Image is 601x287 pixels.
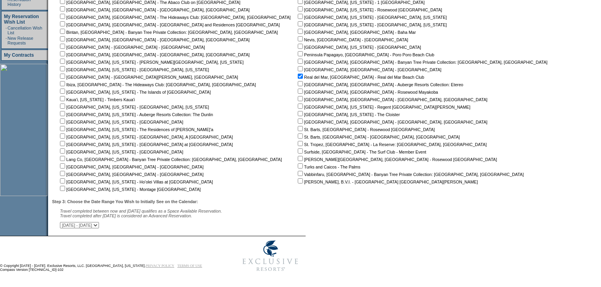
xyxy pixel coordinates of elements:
[296,90,438,94] nobr: [GEOGRAPHIC_DATA], [GEOGRAPHIC_DATA] - Rosewood Mayakoba
[58,97,135,102] nobr: Kaua'i, [US_STATE] - Timbers Kaua'i
[296,52,434,57] nobr: Peninsula Papagayo, [GEOGRAPHIC_DATA] - Poro Poro Beach Club
[60,209,222,213] span: Travel completed between now and [DATE] qualifies as a Space Available Reservation.
[58,82,256,87] nobr: Ibiza, [GEOGRAPHIC_DATA] - The Hideaways Club: [GEOGRAPHIC_DATA], [GEOGRAPHIC_DATA]
[58,105,209,109] nobr: [GEOGRAPHIC_DATA], [US_STATE] - [GEOGRAPHIC_DATA], [US_STATE]
[296,15,447,20] nobr: [GEOGRAPHIC_DATA], [US_STATE] - [GEOGRAPHIC_DATA], [US_STATE]
[52,199,198,204] b: Step 3: Choose the Date Range You Wish to Initially See on the Calendar:
[296,97,487,102] nobr: [GEOGRAPHIC_DATA], [GEOGRAPHIC_DATA] - [GEOGRAPHIC_DATA], [GEOGRAPHIC_DATA]
[296,112,400,117] nobr: [GEOGRAPHIC_DATA], [US_STATE] - The Cloister
[4,14,39,25] a: My Reservation Wish List
[58,187,201,192] nobr: [GEOGRAPHIC_DATA], [US_STATE] - Montage [GEOGRAPHIC_DATA]
[60,213,192,218] nobr: Travel completed after [DATE] is considered an Advanced Reservation.
[296,150,426,154] nobr: Surfside, [GEOGRAPHIC_DATA] - The Surf Club - Member Event
[6,36,7,45] td: ·
[296,30,416,35] nobr: [GEOGRAPHIC_DATA], [GEOGRAPHIC_DATA] - Baha Mar
[58,7,250,12] nobr: [GEOGRAPHIC_DATA], [GEOGRAPHIC_DATA] - [GEOGRAPHIC_DATA], [GEOGRAPHIC_DATA]
[296,67,441,72] nobr: [GEOGRAPHIC_DATA], [GEOGRAPHIC_DATA] - [GEOGRAPHIC_DATA]
[58,172,203,177] nobr: [GEOGRAPHIC_DATA], [GEOGRAPHIC_DATA] - [GEOGRAPHIC_DATA]
[177,264,202,268] a: TERMS OF USE
[58,60,244,65] nobr: [GEOGRAPHIC_DATA], [US_STATE] - [PERSON_NAME][GEOGRAPHIC_DATA], [US_STATE]
[103,222,122,229] input: Submit
[58,22,280,27] nobr: [GEOGRAPHIC_DATA], [GEOGRAPHIC_DATA] - [GEOGRAPHIC_DATA] and Residences [GEOGRAPHIC_DATA]
[296,172,524,177] nobr: Vabbinfaru, [GEOGRAPHIC_DATA] - Banyan Tree Private Collection: [GEOGRAPHIC_DATA], [GEOGRAPHIC_DATA]
[296,157,497,162] nobr: [PERSON_NAME][GEOGRAPHIC_DATA], [GEOGRAPHIC_DATA] - Rosewood [GEOGRAPHIC_DATA]
[58,142,233,147] nobr: [GEOGRAPHIC_DATA], [US_STATE] - [GEOGRAPHIC_DATA] at [GEOGRAPHIC_DATA]
[58,135,233,139] nobr: [GEOGRAPHIC_DATA], [US_STATE] - [GEOGRAPHIC_DATA], A [GEOGRAPHIC_DATA]
[296,135,460,139] nobr: St. Barts, [GEOGRAPHIC_DATA] - [GEOGRAPHIC_DATA], [GEOGRAPHIC_DATA]
[58,127,213,132] nobr: [GEOGRAPHIC_DATA], [US_STATE] - The Residences of [PERSON_NAME]'a
[58,180,213,184] nobr: [GEOGRAPHIC_DATA], [US_STATE] - Ho'olei Villas at [GEOGRAPHIC_DATA]
[7,36,33,45] a: New Release Requests
[6,26,7,35] td: ·
[4,52,34,58] a: My Contracts
[58,75,238,80] nobr: [GEOGRAPHIC_DATA] - [GEOGRAPHIC_DATA][PERSON_NAME], [GEOGRAPHIC_DATA]
[58,112,213,117] nobr: [GEOGRAPHIC_DATA], [US_STATE] - Auberge Resorts Collection: The Dunlin
[296,7,442,12] nobr: [GEOGRAPHIC_DATA], [US_STATE] - Rosewood [GEOGRAPHIC_DATA]
[58,90,211,94] nobr: [GEOGRAPHIC_DATA], [US_STATE] - The Islands of [GEOGRAPHIC_DATA]
[296,75,424,80] nobr: Real del Mar, [GEOGRAPHIC_DATA] - Real del Mar Beach Club
[58,157,282,162] nobr: Lang Co, [GEOGRAPHIC_DATA] - Banyan Tree Private Collection: [GEOGRAPHIC_DATA], [GEOGRAPHIC_DATA]
[58,30,278,35] nobr: Bintan, [GEOGRAPHIC_DATA] - Banyan Tree Private Collection: [GEOGRAPHIC_DATA], [GEOGRAPHIC_DATA]
[296,127,435,132] nobr: St. Barts, [GEOGRAPHIC_DATA] - Rosewood [GEOGRAPHIC_DATA]
[58,37,250,42] nobr: [GEOGRAPHIC_DATA], [GEOGRAPHIC_DATA] - [GEOGRAPHIC_DATA], [GEOGRAPHIC_DATA]
[296,37,408,42] nobr: Nevis, [GEOGRAPHIC_DATA] - [GEOGRAPHIC_DATA]
[58,67,209,72] nobr: [GEOGRAPHIC_DATA], [US_STATE] - [GEOGRAPHIC_DATA], [US_STATE]
[146,264,174,268] a: PRIVACY POLICY
[296,105,470,109] nobr: [GEOGRAPHIC_DATA], [US_STATE] - Regent [GEOGRAPHIC_DATA][PERSON_NAME]
[296,60,547,65] nobr: [GEOGRAPHIC_DATA], [GEOGRAPHIC_DATA] - Banyan Tree Private Collection: [GEOGRAPHIC_DATA], [GEOGRA...
[58,45,205,50] nobr: [GEOGRAPHIC_DATA] - [GEOGRAPHIC_DATA] - [GEOGRAPHIC_DATA]
[7,26,42,35] a: Cancellation Wish List
[58,52,250,57] nobr: [GEOGRAPHIC_DATA], [GEOGRAPHIC_DATA] - [GEOGRAPHIC_DATA], [GEOGRAPHIC_DATA]
[296,180,478,184] nobr: [PERSON_NAME], B.V.I. - [GEOGRAPHIC_DATA] [GEOGRAPHIC_DATA][PERSON_NAME]
[58,165,203,169] nobr: [GEOGRAPHIC_DATA], [GEOGRAPHIC_DATA] - [GEOGRAPHIC_DATA]
[58,150,183,154] nobr: [GEOGRAPHIC_DATA], [US_STATE] - [GEOGRAPHIC_DATA]
[58,15,291,20] nobr: [GEOGRAPHIC_DATA], [GEOGRAPHIC_DATA] - The Hideaways Club: [GEOGRAPHIC_DATA], [GEOGRAPHIC_DATA]
[296,120,487,124] nobr: [GEOGRAPHIC_DATA], [GEOGRAPHIC_DATA] - [GEOGRAPHIC_DATA], [GEOGRAPHIC_DATA]
[296,142,487,147] nobr: St. Tropez, [GEOGRAPHIC_DATA] - La Reserve: [GEOGRAPHIC_DATA], [GEOGRAPHIC_DATA]
[58,120,183,124] nobr: [GEOGRAPHIC_DATA], [US_STATE] - [GEOGRAPHIC_DATA]
[296,165,360,169] nobr: Turks and Caicos - The Palms
[296,22,447,27] nobr: [GEOGRAPHIC_DATA], [US_STATE] - [GEOGRAPHIC_DATA], [US_STATE]
[235,236,306,276] img: Exclusive Resorts
[296,45,421,50] nobr: [GEOGRAPHIC_DATA], [US_STATE] - [GEOGRAPHIC_DATA]
[296,82,463,87] nobr: [GEOGRAPHIC_DATA], [GEOGRAPHIC_DATA] - Auberge Resorts Collection: Etereo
